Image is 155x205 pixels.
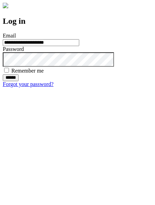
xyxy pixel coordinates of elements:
[3,33,16,39] label: Email
[3,17,152,26] h2: Log in
[3,3,8,8] img: logo-4e3dc11c47720685a147b03b5a06dd966a58ff35d612b21f08c02c0306f2b779.png
[11,68,44,74] label: Remember me
[3,81,53,87] a: Forgot your password?
[3,46,24,52] label: Password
